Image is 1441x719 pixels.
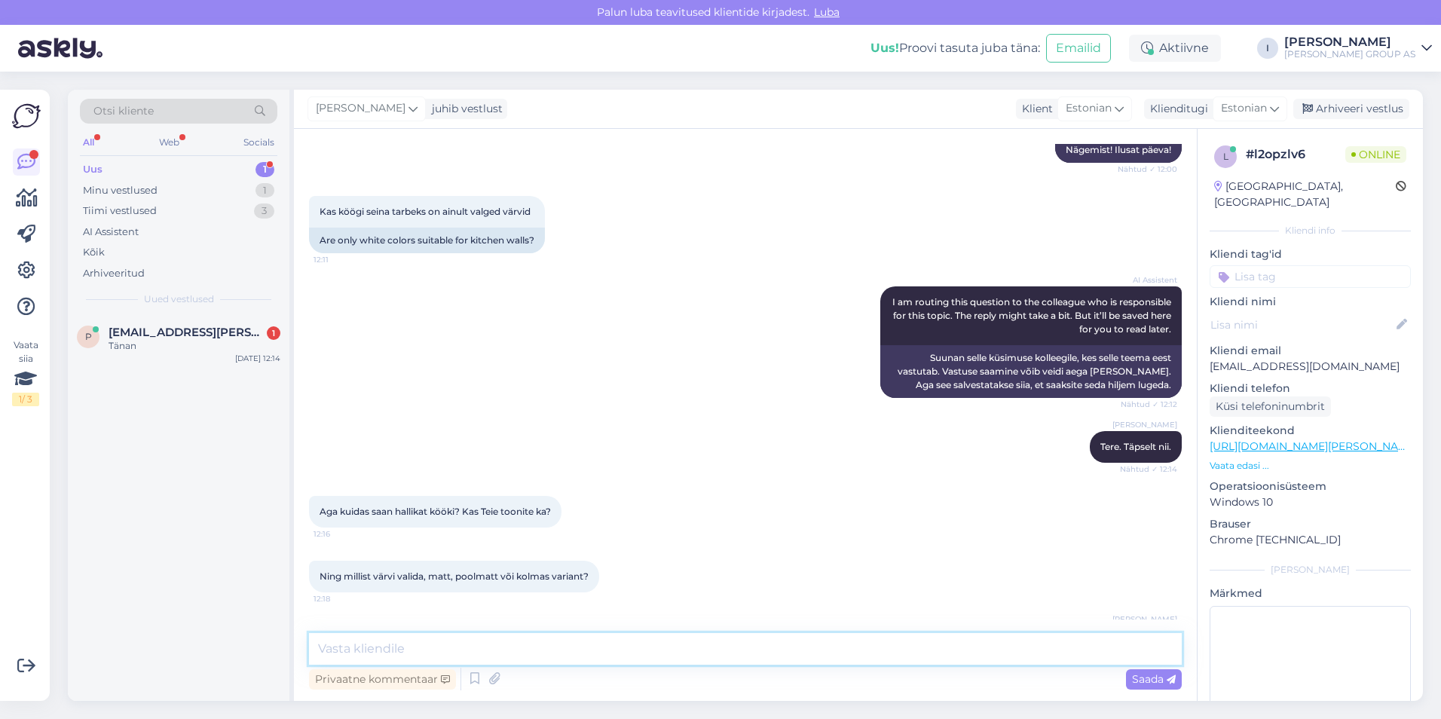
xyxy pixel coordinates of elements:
[255,183,274,198] div: 1
[1129,35,1221,62] div: Aktiivne
[83,183,158,198] div: Minu vestlused
[870,41,899,55] b: Uus!
[1055,137,1182,163] div: Nägemist! Ilusat päeva!
[80,133,97,152] div: All
[1210,396,1331,417] div: Küsi telefoninumbrit
[1210,563,1411,577] div: [PERSON_NAME]
[1112,613,1177,625] span: [PERSON_NAME]
[1246,145,1345,164] div: # l2opzlv6
[1210,479,1411,494] p: Operatsioonisüsteem
[1221,100,1267,117] span: Estonian
[12,338,39,406] div: Vaata siia
[320,571,589,582] span: Ning millist värvi valida, matt, poolmatt või kolmas variant?
[12,102,41,130] img: Askly Logo
[314,593,370,604] span: 12:18
[870,39,1040,57] div: Proovi tasuta juba täna:
[1121,399,1177,410] span: Nähtud ✓ 12:12
[1284,48,1415,60] div: [PERSON_NAME] GROUP AS
[1210,494,1411,510] p: Windows 10
[1132,672,1176,686] span: Saada
[1345,146,1406,163] span: Online
[83,266,145,281] div: Arhiveeritud
[1210,423,1411,439] p: Klienditeekond
[1210,246,1411,262] p: Kliendi tag'id
[1121,274,1177,286] span: AI Assistent
[1284,36,1432,60] a: [PERSON_NAME][PERSON_NAME] GROUP AS
[240,133,277,152] div: Socials
[1210,359,1411,375] p: [EMAIL_ADDRESS][DOMAIN_NAME]
[1210,265,1411,288] input: Lisa tag
[1210,439,1418,453] a: [URL][DOMAIN_NAME][PERSON_NAME]
[320,206,531,217] span: Kas köögi seina tarbeks on ainult valged värvid
[892,296,1173,335] span: I am routing this question to the colleague who is responsible for this topic. The reply might ta...
[809,5,844,19] span: Luba
[254,203,274,219] div: 3
[316,100,405,117] span: [PERSON_NAME]
[1112,419,1177,430] span: [PERSON_NAME]
[83,245,105,260] div: Kõik
[1210,343,1411,359] p: Kliendi email
[1210,586,1411,601] p: Märkmed
[83,225,139,240] div: AI Assistent
[1210,381,1411,396] p: Kliendi telefon
[1210,516,1411,532] p: Brauser
[12,393,39,406] div: 1 / 3
[320,506,551,517] span: Aga kuidas saan hallikat kööki? Kas Teie toonite ka?
[144,292,214,306] span: Uued vestlused
[1284,36,1415,48] div: [PERSON_NAME]
[309,228,545,253] div: Are only white colors suitable for kitchen walls?
[1118,164,1177,175] span: Nähtud ✓ 12:00
[1066,100,1112,117] span: Estonian
[93,103,154,119] span: Otsi kliente
[83,162,102,177] div: Uus
[1100,441,1171,452] span: Tere. Täpselt nii.
[1120,464,1177,475] span: Nähtud ✓ 12:14
[314,254,370,265] span: 12:11
[426,101,503,117] div: juhib vestlust
[314,528,370,540] span: 12:16
[1210,294,1411,310] p: Kliendi nimi
[1223,151,1228,162] span: l
[1257,38,1278,59] div: I
[109,326,265,339] span: priit.lund@gmail.com
[109,339,280,353] div: Tänan
[1210,224,1411,237] div: Kliendi info
[1016,101,1053,117] div: Klient
[235,353,280,364] div: [DATE] 12:14
[1210,459,1411,473] p: Vaata edasi ...
[1144,101,1208,117] div: Klienditugi
[156,133,182,152] div: Web
[1210,317,1394,333] input: Lisa nimi
[1214,179,1396,210] div: [GEOGRAPHIC_DATA], [GEOGRAPHIC_DATA]
[1046,34,1111,63] button: Emailid
[83,203,157,219] div: Tiimi vestlused
[255,162,274,177] div: 1
[309,669,456,690] div: Privaatne kommentaar
[85,331,92,342] span: p
[1293,99,1409,119] div: Arhiveeri vestlus
[267,326,280,340] div: 1
[1210,532,1411,548] p: Chrome [TECHNICAL_ID]
[880,345,1182,398] div: Suunan selle küsimuse kolleegile, kes selle teema eest vastutab. Vastuse saamine võib veidi aega ...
